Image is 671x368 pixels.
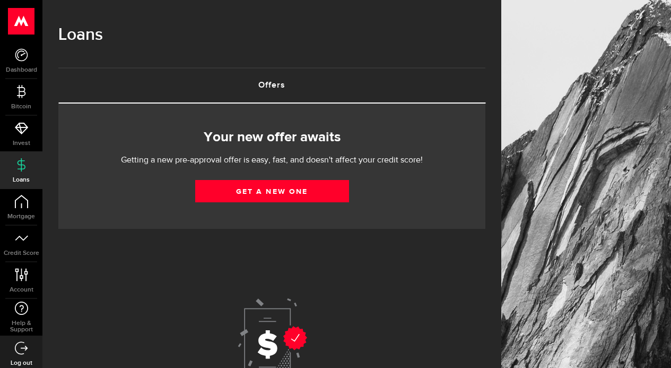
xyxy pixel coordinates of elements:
h2: Your new offer awaits [74,126,469,149]
a: Get a new one [195,180,349,202]
p: Getting a new pre-approval offer is easy, fast, and doesn't affect your credit score! [89,154,455,167]
iframe: LiveChat chat widget [626,323,671,368]
a: Offers [58,69,485,102]
ul: Tabs Navigation [58,67,485,104]
h1: Loans [58,21,485,49]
